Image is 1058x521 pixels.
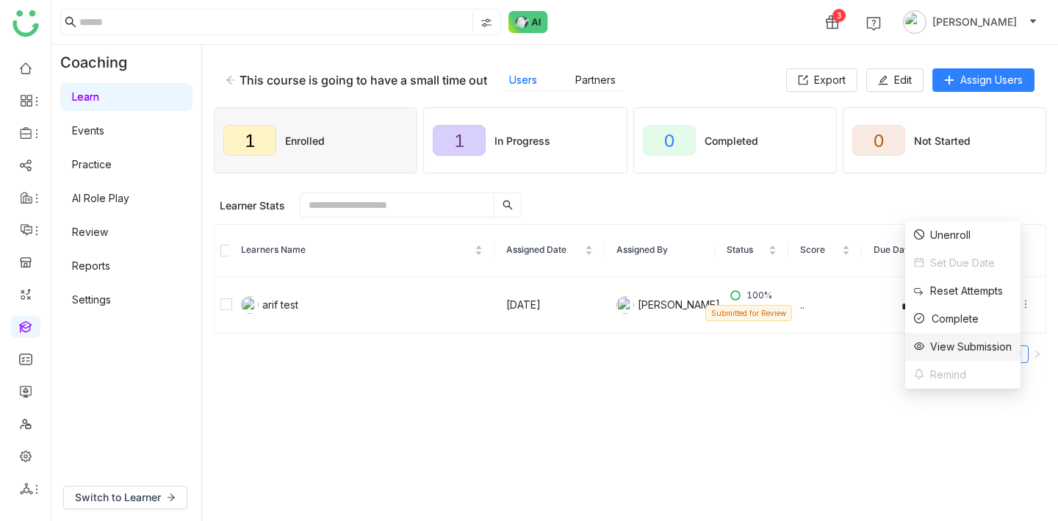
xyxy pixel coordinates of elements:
div: 3 [832,9,846,22]
div: Remind [914,367,966,383]
img: ask-buddy-normal.svg [508,11,548,33]
img: re-enroll.svg [914,288,923,296]
div: Complete [914,311,979,327]
button: Next Page [1029,345,1046,363]
button: [PERSON_NAME] [900,10,1040,34]
a: AI Role Play [72,192,129,204]
a: Partners [575,73,616,86]
div: 0 [852,125,905,156]
div: Learner Stats [220,199,285,212]
span: [PERSON_NAME] [932,14,1017,30]
img: 684abccfde261c4b36a4c026 [241,296,259,314]
div: arif test [241,296,483,314]
span: Edit [894,72,912,88]
th: Assigned By [605,225,715,277]
div: Set Due Date [914,255,995,271]
img: search-type.svg [481,17,492,29]
button: Edit [866,68,924,92]
div: 1 [223,125,276,156]
td: .. [788,277,862,334]
span: Switch to Learner [75,489,161,506]
img: help.svg [866,16,881,31]
a: Review [72,226,108,238]
div: View Submission [914,339,1012,355]
nz-tag: Submitted for Review [705,305,792,321]
button: Switch to Learner [63,486,187,509]
img: avatar [903,10,926,34]
span: Assigned Date [506,243,582,257]
img: 684a9aedde261c4b36a3ced9 [616,296,634,314]
button: Assign Users [932,68,1034,92]
div: Not Started [914,134,971,147]
a: Users [509,73,537,86]
a: Practice [72,158,112,170]
span: Learners Name [241,243,472,257]
img: logo [12,10,39,37]
div: This course is going to have a small time out [240,73,487,87]
div: Unenroll [914,227,971,243]
span: Status [727,243,766,257]
div: 0 [643,125,696,156]
span: Due Date [874,243,913,257]
div: 1 [433,125,486,156]
div: Reset Attempts [914,283,1003,299]
div: Completed [705,134,758,147]
a: Reports [72,259,110,272]
span: Export [814,72,846,88]
td: [DATE] [494,277,605,334]
div: Coaching [51,45,149,80]
button: Export [786,68,857,92]
span: 100% [746,289,772,302]
a: Learn [72,90,99,103]
div: [PERSON_NAME] [616,296,703,314]
div: Enrolled [285,134,325,147]
span: Score [800,243,839,257]
a: Settings [72,293,111,306]
div: In Progress [494,134,550,147]
span: Assign Users [960,72,1023,88]
a: Events [72,124,104,137]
